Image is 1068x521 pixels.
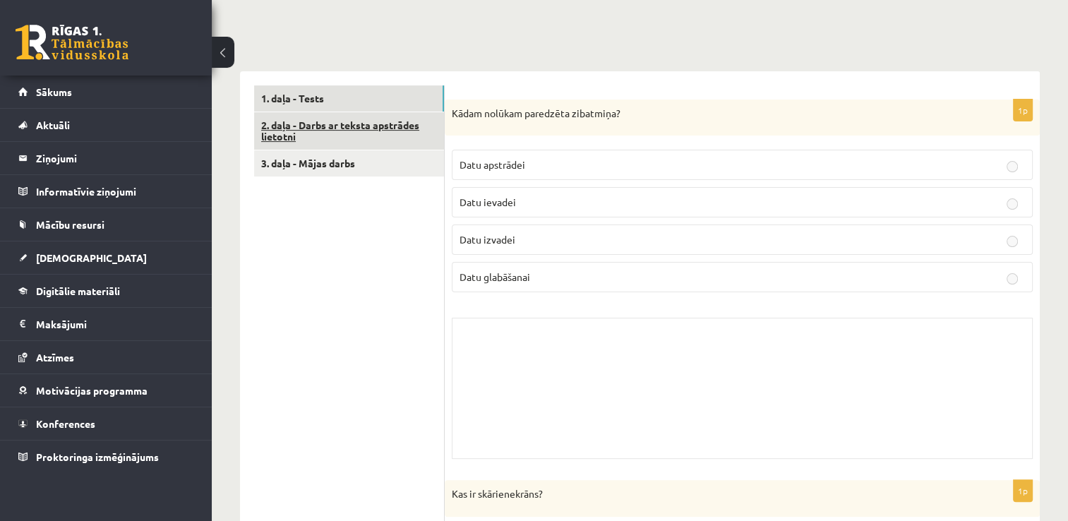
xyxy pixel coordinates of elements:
[1007,273,1018,285] input: Datu glabāšanai
[36,119,70,131] span: Aktuāli
[18,241,194,274] a: [DEMOGRAPHIC_DATA]
[1013,479,1033,502] p: 1p
[36,384,148,397] span: Motivācijas programma
[254,112,444,150] a: 2. daļa - Darbs ar teksta apstrādes lietotni
[18,341,194,373] a: Atzīmes
[36,351,74,364] span: Atzīmes
[18,308,194,340] a: Maksājumi
[18,407,194,440] a: Konferences
[36,450,159,463] span: Proktoringa izmēģinājums
[18,441,194,473] a: Proktoringa izmēģinājums
[460,270,530,283] span: Datu glabāšanai
[16,25,128,60] a: Rīgas 1. Tālmācības vidusskola
[460,233,515,246] span: Datu izvadei
[18,208,194,241] a: Mācību resursi
[452,107,962,121] p: Kādam nolūkam paredzēta zibatmiņa?
[36,175,194,208] legend: Informatīvie ziņojumi
[36,85,72,98] span: Sākums
[1007,161,1018,172] input: Datu apstrādei
[254,150,444,176] a: 3. daļa - Mājas darbs
[36,142,194,174] legend: Ziņojumi
[18,175,194,208] a: Informatīvie ziņojumi
[36,308,194,340] legend: Maksājumi
[1013,99,1033,121] p: 1p
[254,85,444,112] a: 1. daļa - Tests
[18,275,194,307] a: Digitālie materiāli
[18,76,194,108] a: Sākums
[18,142,194,174] a: Ziņojumi
[1007,198,1018,210] input: Datu ievadei
[36,218,104,231] span: Mācību resursi
[452,487,962,501] p: Kas ir skārienekrāns?
[460,196,516,208] span: Datu ievadei
[36,251,147,264] span: [DEMOGRAPHIC_DATA]
[36,417,95,430] span: Konferences
[36,285,120,297] span: Digitālie materiāli
[460,158,525,171] span: Datu apstrādei
[18,374,194,407] a: Motivācijas programma
[18,109,194,141] a: Aktuāli
[1007,236,1018,247] input: Datu izvadei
